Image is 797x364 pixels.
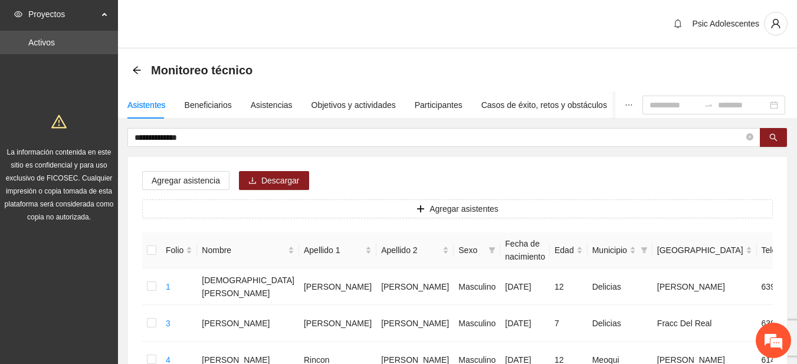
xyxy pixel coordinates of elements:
[500,268,550,305] td: [DATE]
[239,171,309,190] button: downloadDescargar
[454,305,500,342] td: Masculino
[142,171,229,190] button: Agregar asistencia
[261,174,300,187] span: Descargar
[197,232,299,268] th: Nombre
[500,305,550,342] td: [DATE]
[304,244,363,257] span: Apellido 1
[202,244,286,257] span: Nombre
[151,61,252,80] span: Monitoreo técnico
[550,268,588,305] td: 12
[625,101,633,109] span: ellipsis
[152,174,220,187] span: Agregar asistencia
[161,232,197,268] th: Folio
[486,241,498,259] span: filter
[28,38,55,47] a: Activos
[746,132,753,143] span: close-circle
[429,202,498,215] span: Agregar asistentes
[555,244,574,257] span: Edad
[416,205,425,214] span: plus
[704,100,713,110] span: to
[376,232,454,268] th: Apellido 2
[127,99,166,112] div: Asistentes
[652,232,757,268] th: Colonia
[454,268,500,305] td: Masculino
[769,133,778,143] span: search
[185,99,232,112] div: Beneficiarios
[588,305,652,342] td: Delicias
[5,148,114,221] span: La información contenida en este sitio es confidencial y para uso exclusivo de FICOSEC. Cualquier...
[746,133,753,140] span: close-circle
[197,268,299,305] td: [DEMOGRAPHIC_DATA][PERSON_NAME]
[638,241,650,259] span: filter
[764,12,788,35] button: user
[760,128,787,147] button: search
[311,99,396,112] div: Objetivos y actividades
[28,2,98,26] span: Proyectos
[132,65,142,76] div: Back
[704,100,713,110] span: swap-right
[481,99,607,112] div: Casos de éxito, retos y obstáculos
[488,247,496,254] span: filter
[166,244,183,257] span: Folio
[51,114,67,129] span: warning
[142,199,773,218] button: plusAgregar asistentes
[588,232,652,268] th: Municipio
[641,247,648,254] span: filter
[458,244,484,257] span: Sexo
[166,282,170,291] a: 1
[652,268,757,305] td: [PERSON_NAME]
[376,268,454,305] td: [PERSON_NAME]
[592,244,627,257] span: Municipio
[615,91,642,119] button: ellipsis
[550,232,588,268] th: Edad
[669,19,687,28] span: bell
[197,305,299,342] td: [PERSON_NAME]
[550,305,588,342] td: 7
[588,268,652,305] td: Delicias
[765,18,787,29] span: user
[668,14,687,33] button: bell
[299,232,376,268] th: Apellido 1
[376,305,454,342] td: [PERSON_NAME]
[14,10,22,18] span: eye
[132,65,142,75] span: arrow-left
[657,244,743,257] span: [GEOGRAPHIC_DATA]
[248,176,257,186] span: download
[652,305,757,342] td: Fracc Del Real
[299,305,376,342] td: [PERSON_NAME]
[500,232,550,268] th: Fecha de nacimiento
[381,244,440,257] span: Apellido 2
[251,99,293,112] div: Asistencias
[415,99,463,112] div: Participantes
[166,319,170,328] a: 3
[299,268,376,305] td: [PERSON_NAME]
[692,19,759,28] span: Psic Adolescentes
